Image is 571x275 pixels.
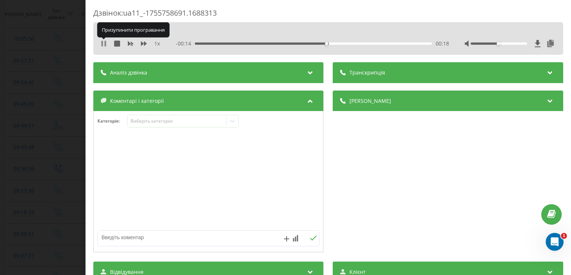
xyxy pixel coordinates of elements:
[497,42,500,45] div: Accessibility label
[97,118,127,124] h4: Категорія :
[176,40,195,47] span: - 00:14
[436,40,449,47] span: 00:18
[110,97,164,105] span: Коментарі і категорії
[561,233,567,239] span: 1
[97,22,170,37] div: Призупинити програвання
[546,233,564,251] iframe: Intercom live chat
[350,97,391,105] span: [PERSON_NAME]
[325,42,328,45] div: Accessibility label
[110,69,147,76] span: Аналіз дзвінка
[93,8,563,22] div: Дзвінок : ua11_-1755758691.1688313
[154,40,160,47] span: 1 x
[130,118,223,124] div: Виберіть категорію
[350,69,385,76] span: Транскрипція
